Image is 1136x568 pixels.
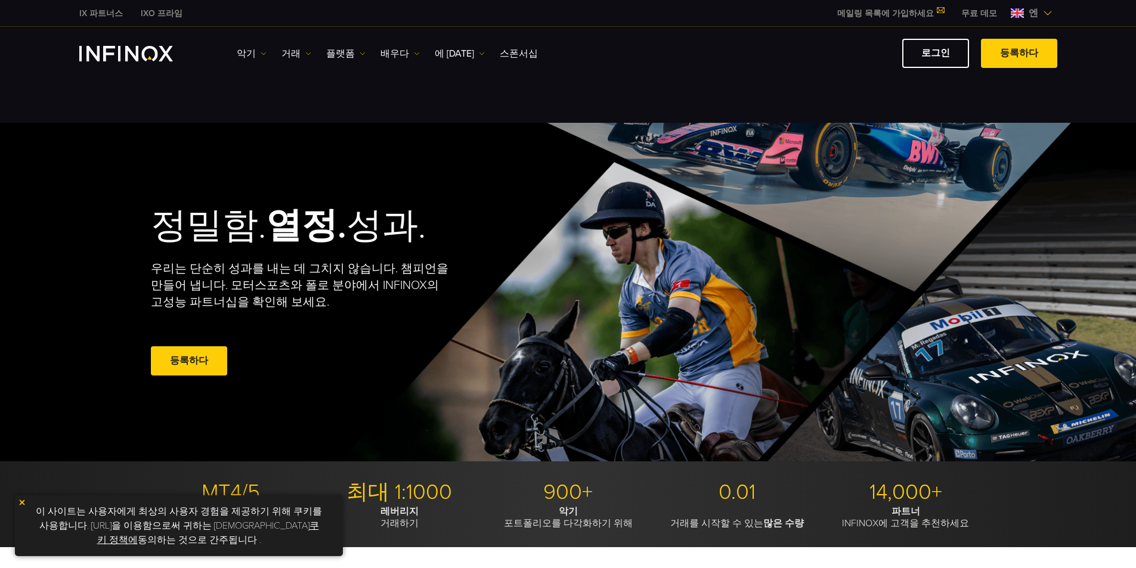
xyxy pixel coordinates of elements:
[837,8,934,18] font: 메일링 목록에 가입하세요
[504,517,633,529] font: 포트폴리오를 다각화하기 위해
[500,46,538,61] a: 스폰서십
[36,505,322,532] font: 이 사이트는 사용자에게 최상의 사용자 경험을 제공하기 위해 쿠키를 사용합니다. [URL]을 이용함으로써 귀하는 [DEMOGRAPHIC_DATA]
[559,505,578,517] font: 악기
[132,7,191,20] a: 인피녹스
[266,204,346,247] font: 열정.
[170,355,208,367] font: 등록하다
[842,517,969,529] font: INFINOX에 고객을 추천하세요
[237,48,256,60] font: 악기
[380,517,419,529] font: 거래하기
[202,479,260,505] font: MT4/5
[380,48,409,60] font: 배우다
[346,479,452,505] font: 최대 1:1000
[151,346,227,375] a: 등록하다
[70,7,132,20] a: 인피녹스
[281,48,301,60] font: 거래
[961,8,997,18] font: 무료 데모
[18,498,26,507] img: 노란색 닫기 아이콘
[1029,7,1038,19] font: 엔
[237,46,267,61] a: 악기
[670,517,763,529] font: 거래를 시작할 수 있는
[141,8,182,18] font: IXO 프라임
[281,46,311,61] a: 거래
[346,204,426,247] font: 성과.
[435,46,485,61] a: 에 [DATE]
[380,505,419,517] font: 레버리지
[79,8,123,18] font: IX 파트너스
[500,48,538,60] font: 스폰서십
[719,479,756,505] font: 0.01
[902,39,969,68] a: 로그인
[151,204,266,247] font: 정밀함.
[380,46,420,61] a: 배우다
[921,47,950,59] font: 로그인
[981,39,1057,68] a: 등록하다
[763,517,804,529] font: 많은 수량
[952,7,1006,20] a: 인피녹스 메뉴
[138,534,261,546] font: 동의하는 것으로 간주됩니다 .
[892,505,920,517] font: 파트너
[326,46,366,61] a: 플랫폼
[1000,47,1038,59] font: 등록하다
[543,479,593,505] font: 900+
[435,48,474,60] font: 에 [DATE]
[326,48,355,60] font: 플랫폼
[828,8,952,18] a: 메일링 목록에 가입하세요
[151,262,448,309] font: 우리는 단순히 성과를 내는 데 그치지 않습니다. 챔피언을 만들어 냅니다. 모터스포츠와 폴로 분야에서 INFINOX의 고성능 파트너십을 확인해 보세요.
[79,46,201,61] a: INFINOX 로고
[869,479,942,505] font: 14,000+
